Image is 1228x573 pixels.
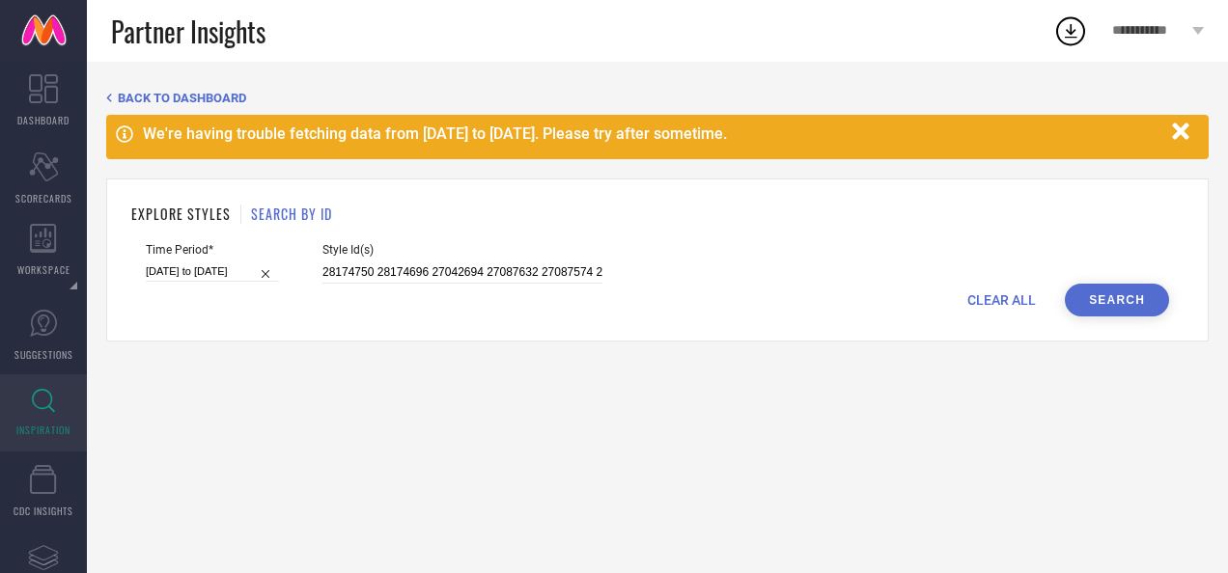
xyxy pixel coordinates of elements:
span: SCORECARDS [15,191,72,205]
span: Partner Insights [111,12,265,51]
span: Style Id(s) [322,243,602,257]
div: Back TO Dashboard [106,91,1209,105]
input: Select time period [146,261,279,282]
button: Search [1065,284,1169,316]
span: DASHBOARD [17,113,70,127]
div: We're having trouble fetching data from [DATE] to [DATE]. Please try after sometime. [143,124,1162,143]
span: INSPIRATION [16,423,70,437]
span: BACK TO DASHBOARD [118,91,246,105]
span: SUGGESTIONS [14,347,73,362]
h1: EXPLORE STYLES [131,204,231,224]
div: Open download list [1053,14,1088,48]
span: CDC INSIGHTS [14,504,73,518]
h1: SEARCH BY ID [251,204,332,224]
span: WORKSPACE [17,262,70,277]
span: Time Period* [146,243,279,257]
input: Enter comma separated style ids e.g. 12345, 67890 [322,261,602,284]
span: CLEAR ALL [967,292,1036,308]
